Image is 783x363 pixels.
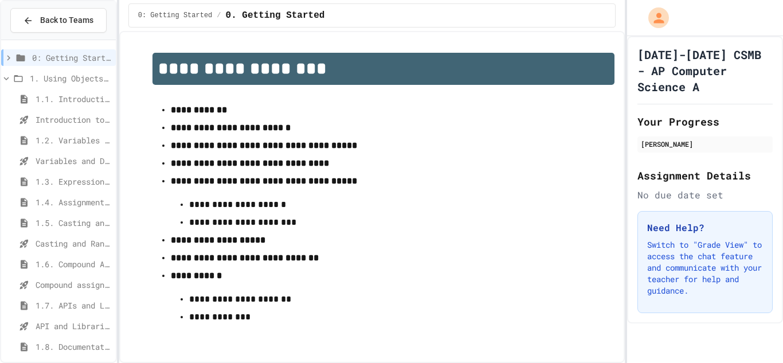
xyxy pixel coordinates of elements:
h1: [DATE]-[DATE] CSMB - AP Computer Science A [637,46,773,95]
span: 0. Getting Started [226,9,325,22]
span: Compound assignment operators - Quiz [36,279,111,291]
span: 0: Getting Started [138,11,213,20]
span: 1.5. Casting and Ranges of Values [36,217,111,229]
span: 1.4. Assignment and Input [36,196,111,208]
span: Introduction to Algorithms, Programming, and Compilers [36,114,111,126]
span: 0: Getting Started [32,52,111,64]
span: / [217,11,221,20]
span: 1.7. APIs and Libraries [36,299,111,311]
span: 1.1. Introduction to Algorithms, Programming, and Compilers [36,93,111,105]
div: No due date set [637,188,773,202]
h2: Assignment Details [637,167,773,184]
span: 1.8. Documentation with Comments and Preconditions [36,341,111,353]
span: Variables and Data Types - Quiz [36,155,111,167]
button: Back to Teams [10,8,107,33]
span: 1. Using Objects and Methods [30,72,111,84]
span: 1.6. Compound Assignment Operators [36,258,111,270]
span: 1.3. Expressions and Output [New] [36,175,111,188]
div: [PERSON_NAME] [641,139,769,149]
h3: Need Help? [647,221,763,235]
p: Switch to "Grade View" to access the chat feature and communicate with your teacher for help and ... [647,239,763,296]
div: My Account [636,5,672,31]
span: API and Libraries - Topic 1.7 [36,320,111,332]
span: Back to Teams [40,14,93,26]
span: 1.2. Variables and Data Types [36,134,111,146]
span: Casting and Ranges of variables - Quiz [36,237,111,249]
h2: Your Progress [637,114,773,130]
